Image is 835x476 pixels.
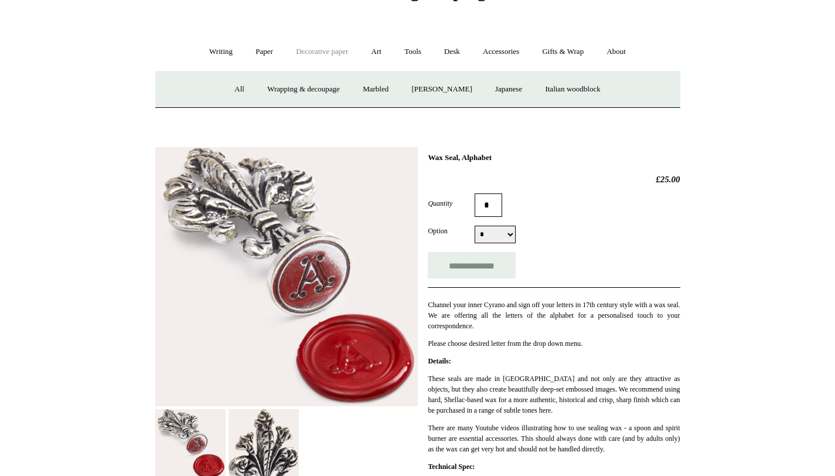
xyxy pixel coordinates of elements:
[361,36,392,67] a: Art
[428,357,451,365] strong: Details:
[394,36,432,67] a: Tools
[245,36,284,67] a: Paper
[401,74,482,105] a: [PERSON_NAME]
[428,198,475,209] label: Quantity
[352,74,399,105] a: Marbled
[428,423,680,454] p: There are many Youtube videos illustrating how to use sealing wax - a spoon and spirit burner are...
[199,36,243,67] a: Writing
[428,463,475,471] strong: Technical Spec:
[428,300,680,331] p: Channel your inner Cyrano and sign off your letters in 17th century style with a wax seal. We are...
[428,153,680,162] h1: Wax Seal, Alphabet
[428,373,680,416] p: These seals are made in [GEOGRAPHIC_DATA] and not only are they attractive as objects, but they a...
[257,74,350,105] a: Wrapping & decoupage
[155,147,418,406] img: Wax Seal, Alphabet
[472,36,530,67] a: Accessories
[428,174,680,185] h2: £25.00
[434,36,471,67] a: Desk
[485,74,533,105] a: Japanese
[224,74,255,105] a: All
[428,338,680,349] p: Please choose desired letter from the drop down menu.
[534,74,611,105] a: Italian woodblock
[285,36,359,67] a: Decorative paper
[428,226,475,236] label: Option
[596,36,636,67] a: About
[531,36,594,67] a: Gifts & Wrap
